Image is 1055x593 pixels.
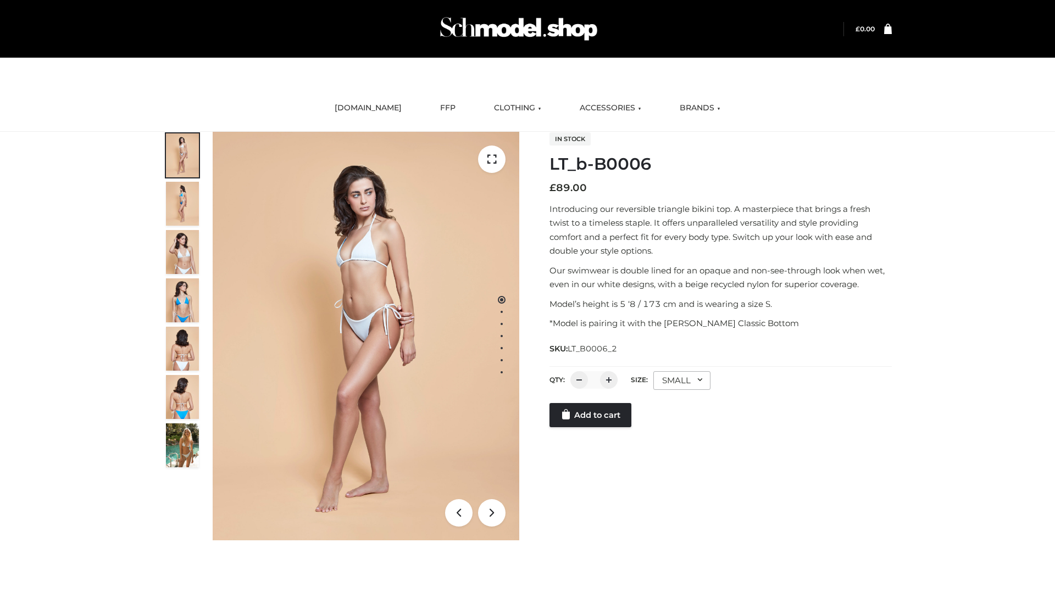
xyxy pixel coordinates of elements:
[568,344,617,354] span: LT_B0006_2
[213,132,519,540] img: LT_b-B0006
[166,423,199,467] img: Arieltop_CloudNine_AzureSky2.jpg
[631,376,648,384] label: Size:
[166,182,199,226] img: ArielClassicBikiniTop_CloudNine_AzureSky_OW114ECO_2-scaled.jpg
[166,375,199,419] img: ArielClassicBikiniTop_CloudNine_AzureSky_OW114ECO_8-scaled.jpg
[166,327,199,371] img: ArielClassicBikiniTop_CloudNine_AzureSky_OW114ECO_7-scaled.jpg
[549,202,892,258] p: Introducing our reversible triangle bikini top. A masterpiece that brings a fresh twist to a time...
[166,133,199,177] img: ArielClassicBikiniTop_CloudNine_AzureSky_OW114ECO_1-scaled.jpg
[571,96,649,120] a: ACCESSORIES
[549,182,587,194] bdi: 89.00
[166,230,199,274] img: ArielClassicBikiniTop_CloudNine_AzureSky_OW114ECO_3-scaled.jpg
[549,297,892,311] p: Model’s height is 5 ‘8 / 173 cm and is wearing a size S.
[432,96,464,120] a: FFP
[856,25,860,33] span: £
[166,278,199,322] img: ArielClassicBikiniTop_CloudNine_AzureSky_OW114ECO_4-scaled.jpg
[549,264,892,292] p: Our swimwear is double lined for an opaque and non-see-through look when wet, even in our white d...
[549,403,631,427] a: Add to cart
[486,96,549,120] a: CLOTHING
[549,376,565,384] label: QTY:
[856,25,875,33] a: £0.00
[326,96,410,120] a: [DOMAIN_NAME]
[549,182,556,194] span: £
[653,371,710,390] div: SMALL
[549,154,892,174] h1: LT_b-B0006
[549,316,892,331] p: *Model is pairing it with the [PERSON_NAME] Classic Bottom
[856,25,875,33] bdi: 0.00
[436,7,601,51] img: Schmodel Admin 964
[671,96,729,120] a: BRANDS
[549,342,618,355] span: SKU:
[549,132,591,146] span: In stock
